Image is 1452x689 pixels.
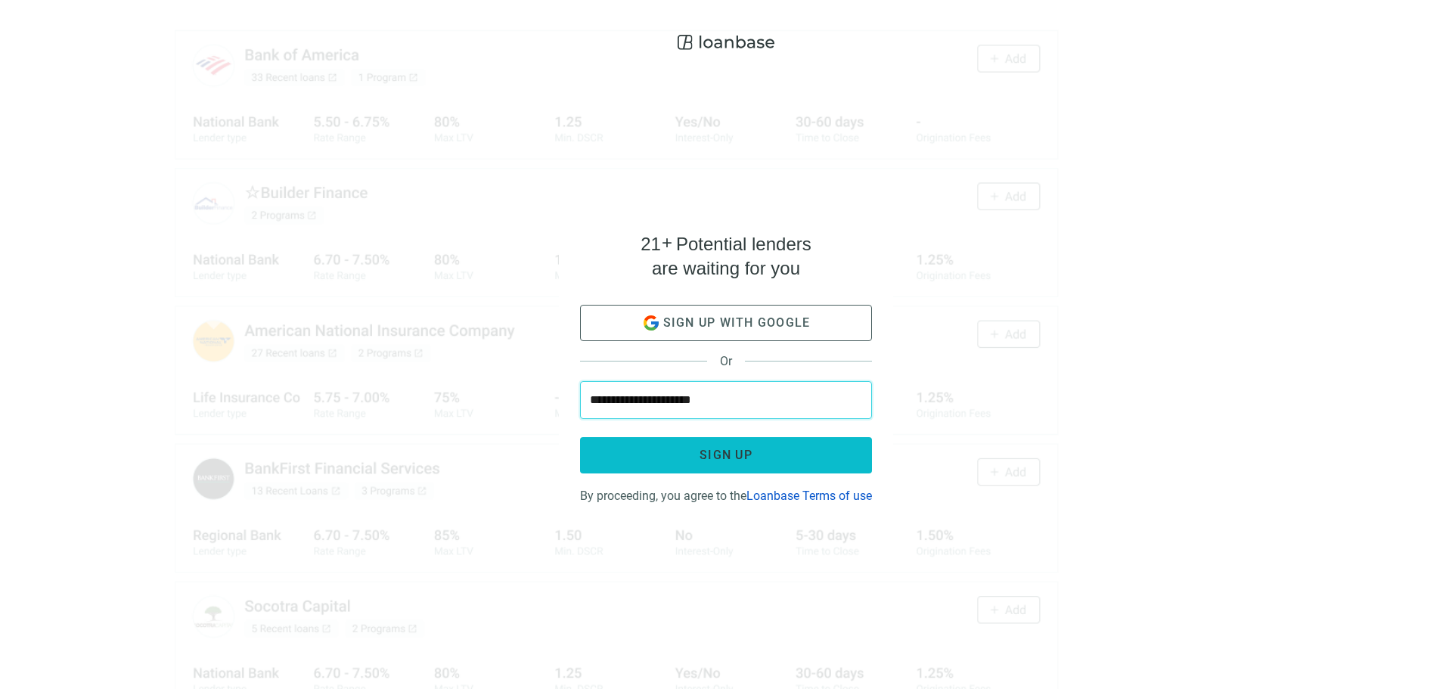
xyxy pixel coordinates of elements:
[700,448,752,462] span: Sign up
[662,232,672,253] span: +
[746,489,872,503] a: Loanbase Terms of use
[580,486,872,503] div: By proceeding, you agree to the
[641,234,661,254] span: 21
[580,305,872,341] button: Sign up with google
[580,437,872,473] button: Sign up
[707,354,745,368] span: Or
[663,315,811,330] span: Sign up with google
[641,232,811,281] h4: Potential lenders are waiting for you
